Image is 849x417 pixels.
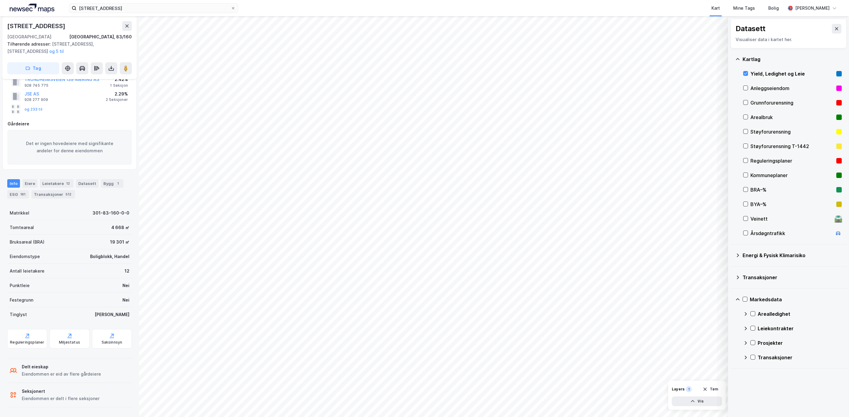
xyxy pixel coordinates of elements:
[10,224,34,231] div: Tomteareal
[8,120,132,128] div: Gårdeiere
[7,41,52,47] span: Tilhørende adresser:
[819,388,849,417] div: Kontrollprogram for chat
[10,267,44,275] div: Antall leietakere
[10,238,44,246] div: Bruksareal (BRA)
[758,354,842,361] div: Transaksjoner
[111,224,129,231] div: 4 668 ㎡
[10,253,40,260] div: Eiendomstype
[24,83,48,88] div: 928 745 775
[122,296,129,304] div: Nei
[7,21,67,31] div: [STREET_ADDRESS]
[758,310,842,318] div: Arealledighet
[758,339,842,347] div: Prosjekter
[686,386,692,392] div: 1
[750,99,834,106] div: Grunnforurensning
[31,190,75,199] div: Transaksjoner
[736,36,841,43] div: Visualiser data i kartet her.
[7,33,51,40] div: [GEOGRAPHIC_DATA]
[101,179,123,188] div: Bygg
[743,56,842,63] div: Kartlag
[22,370,101,378] div: Eiendommen er eid av flere gårdeiere
[834,215,842,223] div: 🛣️
[7,40,127,55] div: [STREET_ADDRESS], [STREET_ADDRESS]
[59,340,80,345] div: Miljøstatus
[122,282,129,289] div: Nei
[750,70,834,77] div: Yield, Ledighet og Leie
[750,157,834,164] div: Reguleringsplaner
[750,114,834,121] div: Arealbruk
[750,172,834,179] div: Kommuneplaner
[750,296,842,303] div: Markedsdata
[10,209,29,217] div: Matrikkel
[110,76,128,83] div: 2.42%
[8,130,132,164] div: Det er ingen hovedeiere med signifikante andeler for denne eiendommen
[10,311,27,318] div: Tinglyst
[102,340,122,345] div: Saksinnsyn
[819,388,849,417] iframe: Chat Widget
[711,5,720,12] div: Kart
[795,5,830,12] div: [PERSON_NAME]
[93,209,129,217] div: 301-83-160-0-0
[10,296,33,304] div: Festegrunn
[743,252,842,259] div: Energi & Fysisk Klimarisiko
[750,85,834,92] div: Anleggseiendom
[750,230,832,237] div: Årsdøgntrafikk
[672,396,722,406] button: Vis
[64,191,73,197] div: 512
[10,4,54,13] img: logo.a4113a55bc3d86da70a041830d287a7e.svg
[699,384,722,394] button: Tøm
[10,282,30,289] div: Punktleie
[672,387,685,392] div: Layers
[750,201,834,208] div: BYA–%
[110,238,129,246] div: 19 301 ㎡
[110,83,128,88] div: 1 Seksjon
[750,143,834,150] div: Støyforurensning T-1442
[750,128,834,135] div: Støyforurensning
[90,253,129,260] div: Boligblokk, Handel
[76,179,99,188] div: Datasett
[10,340,44,345] div: Reguleringsplaner
[7,62,59,74] button: Tag
[106,97,128,102] div: 2 Seksjoner
[743,274,842,281] div: Transaksjoner
[95,311,129,318] div: [PERSON_NAME]
[76,4,231,13] input: Søk på adresse, matrikkel, gårdeiere, leietakere eller personer
[750,215,832,222] div: Veinett
[750,186,834,193] div: BRA–%
[22,388,99,395] div: Seksjonert
[736,24,766,34] div: Datasett
[19,191,27,197] div: 181
[768,5,779,12] div: Bolig
[115,180,121,186] div: 1
[24,97,48,102] div: 928 277 909
[22,395,99,402] div: Eiendommen er delt i flere seksjoner
[7,190,29,199] div: ESG
[758,325,842,332] div: Leiekontrakter
[40,179,73,188] div: Leietakere
[106,90,128,98] div: 2.29%
[125,267,129,275] div: 12
[733,5,755,12] div: Mine Tags
[65,180,71,186] div: 12
[22,179,37,188] div: Eiere
[69,33,132,40] div: [GEOGRAPHIC_DATA], 83/160
[7,179,20,188] div: Info
[22,363,101,370] div: Delt eieskap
